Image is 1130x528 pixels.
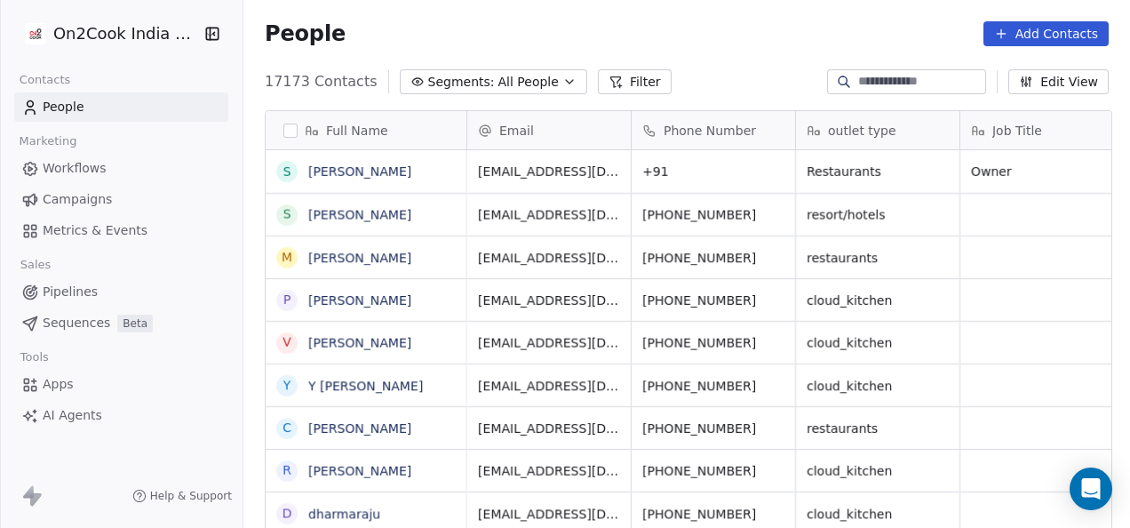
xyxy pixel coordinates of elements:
div: M [282,248,292,267]
span: [EMAIL_ADDRESS][DOMAIN_NAME] [478,292,620,309]
span: [PHONE_NUMBER] [642,292,784,309]
button: Edit View [1008,69,1109,94]
span: [EMAIL_ADDRESS][DOMAIN_NAME] [478,163,620,180]
button: Filter [598,69,672,94]
a: Workflows [14,154,228,183]
span: On2Cook India Pvt. Ltd. [53,22,200,45]
span: Full Name [326,122,388,140]
span: Marketing [12,128,84,155]
span: Pipelines [43,283,98,301]
a: Apps [14,370,228,399]
a: Pipelines [14,277,228,307]
button: On2Cook India Pvt. Ltd. [21,19,192,49]
span: Job Title [992,122,1042,140]
span: restaurants [807,249,949,267]
span: All People [498,73,559,92]
div: Email [467,111,631,149]
span: People [43,98,84,116]
a: Campaigns [14,185,228,214]
span: [PHONE_NUMBER] [642,334,784,352]
span: AI Agents [43,406,102,425]
span: Email [499,122,534,140]
span: Workflows [43,159,107,178]
span: cloud_kitchen [807,505,949,523]
span: cloud_kitchen [807,334,949,352]
a: [PERSON_NAME] [308,164,411,179]
div: S [283,163,291,181]
span: Sales [12,252,59,278]
span: Segments: [428,73,495,92]
span: [PHONE_NUMBER] [642,462,784,480]
div: Job Title [960,111,1124,149]
div: P [283,291,290,309]
div: R [282,461,291,480]
span: Help & Support [150,489,232,503]
button: Add Contacts [983,21,1109,46]
span: [EMAIL_ADDRESS][DOMAIN_NAME] [478,334,620,352]
a: [PERSON_NAME] [308,336,411,350]
span: [EMAIL_ADDRESS][DOMAIN_NAME] [478,505,620,523]
div: Open Intercom Messenger [1070,468,1112,510]
span: Campaigns [43,190,112,209]
a: People [14,92,228,122]
span: [PHONE_NUMBER] [642,206,784,224]
a: SequencesBeta [14,308,228,338]
a: dharmaraju [308,507,380,521]
span: People [265,20,346,47]
div: V [282,333,291,352]
div: outlet type [796,111,959,149]
div: C [282,419,291,437]
span: Phone Number [664,122,756,140]
span: Owner [971,163,1113,180]
span: [EMAIL_ADDRESS][DOMAIN_NAME] [478,377,620,395]
span: Beta [117,315,153,332]
span: restaurants [807,420,949,437]
a: [PERSON_NAME] [308,293,411,308]
div: Y [283,376,291,395]
a: Help & Support [132,489,232,503]
span: [EMAIL_ADDRESS][DOMAIN_NAME] [478,206,620,224]
span: resort/hotels [807,206,949,224]
span: [EMAIL_ADDRESS][DOMAIN_NAME] [478,462,620,480]
div: d [282,504,292,523]
a: [PERSON_NAME] [308,421,411,436]
span: [PHONE_NUMBER] [642,420,784,437]
a: [PERSON_NAME] [308,251,411,265]
span: Sequences [43,314,110,332]
span: +91 [642,163,784,180]
span: outlet type [828,122,896,140]
a: AI Agents [14,401,228,430]
span: [EMAIL_ADDRESS][DOMAIN_NAME] [478,249,620,267]
div: Phone Number [632,111,795,149]
a: [PERSON_NAME] [308,208,411,222]
div: Full Name [266,111,466,149]
a: [PERSON_NAME] [308,464,411,478]
span: 17173 Contacts [265,71,378,92]
span: [PHONE_NUMBER] [642,249,784,267]
span: Metrics & Events [43,221,147,240]
span: cloud_kitchen [807,377,949,395]
span: Contacts [12,67,78,93]
span: cloud_kitchen [807,462,949,480]
span: cloud_kitchen [807,292,949,309]
span: Tools [12,344,56,371]
span: Apps [43,375,74,394]
span: [EMAIL_ADDRESS][DOMAIN_NAME] [478,420,620,437]
span: [PHONE_NUMBER] [642,505,784,523]
div: S [283,205,291,224]
span: [PHONE_NUMBER] [642,377,784,395]
img: on2cook%20logo-04%20copy.jpg [25,23,46,44]
span: Restaurants [807,163,949,180]
a: Metrics & Events [14,216,228,245]
a: Y [PERSON_NAME] [308,379,423,393]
